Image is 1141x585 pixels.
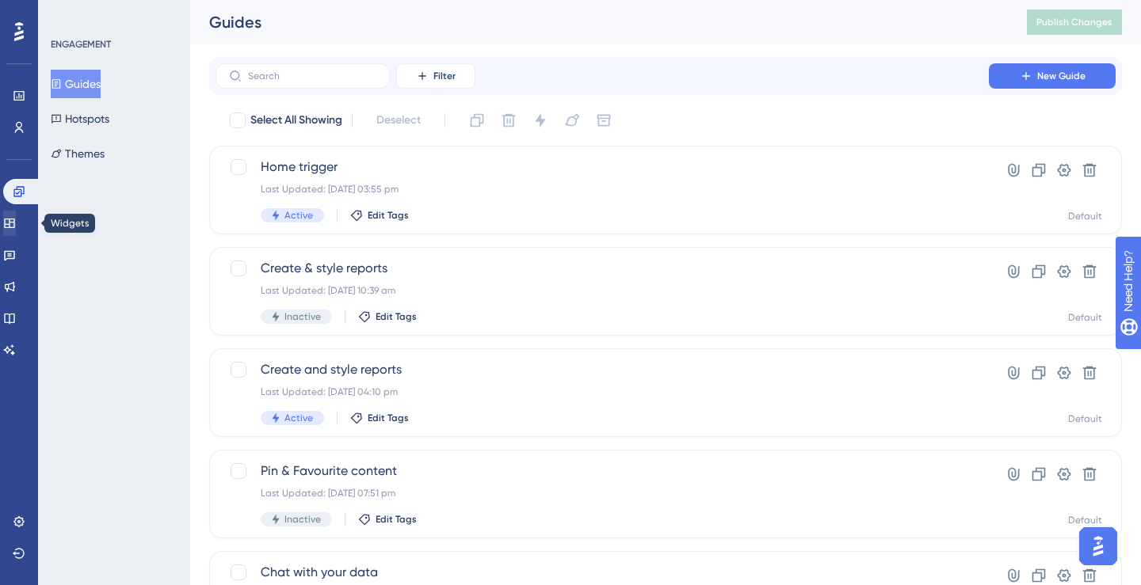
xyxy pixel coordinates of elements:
iframe: UserGuiding AI Assistant Launcher [1074,522,1122,570]
button: Filter [396,63,475,89]
div: Guides [209,11,987,33]
div: ENGAGEMENT [51,38,111,51]
span: Edit Tags [368,209,409,222]
input: Search [248,70,376,82]
button: Edit Tags [350,209,409,222]
span: Create and style reports [261,360,944,379]
span: Need Help? [37,4,99,23]
button: Publish Changes [1027,9,1122,35]
span: Chat with your data [261,563,944,582]
span: Filter [433,70,456,82]
span: Active [284,412,313,424]
span: Edit Tags [376,513,417,526]
span: Inactive [284,513,321,526]
div: Last Updated: [DATE] 07:51 pm [261,487,944,500]
div: Last Updated: [DATE] 10:39 am [261,284,944,297]
span: Pin & Favourite content [261,462,944,481]
span: Create & style reports [261,259,944,278]
span: Select All Showing [250,111,342,130]
button: Edit Tags [350,412,409,424]
div: Default [1068,311,1102,324]
div: Last Updated: [DATE] 04:10 pm [261,386,944,398]
button: Edit Tags [358,310,417,323]
span: Edit Tags [368,412,409,424]
span: Inactive [284,310,321,323]
button: Hotspots [51,104,109,133]
button: New Guide [989,63,1116,89]
button: Deselect [362,106,435,135]
div: Last Updated: [DATE] 03:55 pm [261,183,944,196]
button: Guides [51,70,101,98]
div: Default [1068,514,1102,526]
button: Edit Tags [358,513,417,526]
span: Home trigger [261,158,944,177]
span: Edit Tags [376,310,417,323]
span: Deselect [376,111,421,130]
button: Themes [51,139,105,168]
span: New Guide [1037,70,1086,82]
div: Default [1068,412,1102,425]
span: Publish Changes [1036,16,1112,28]
div: Default [1068,210,1102,222]
span: Active [284,209,313,222]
